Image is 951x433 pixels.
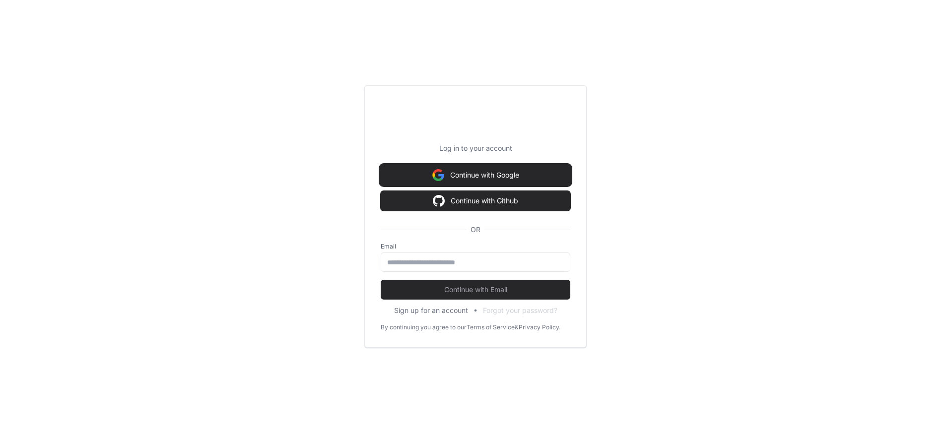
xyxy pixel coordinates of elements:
a: Terms of Service [467,323,515,331]
div: By continuing you agree to our [381,323,467,331]
span: OR [467,225,484,235]
button: Forgot your password? [483,306,557,315]
div: & [515,323,519,331]
img: Sign in with google [433,191,445,211]
img: Sign in with google [432,165,444,185]
button: Continue with Google [381,165,570,185]
a: Privacy Policy. [519,323,560,331]
button: Continue with Email [381,280,570,300]
span: Continue with Email [381,285,570,295]
button: Continue with Github [381,191,570,211]
p: Log in to your account [381,143,570,153]
button: Sign up for an account [394,306,468,315]
label: Email [381,243,570,250]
